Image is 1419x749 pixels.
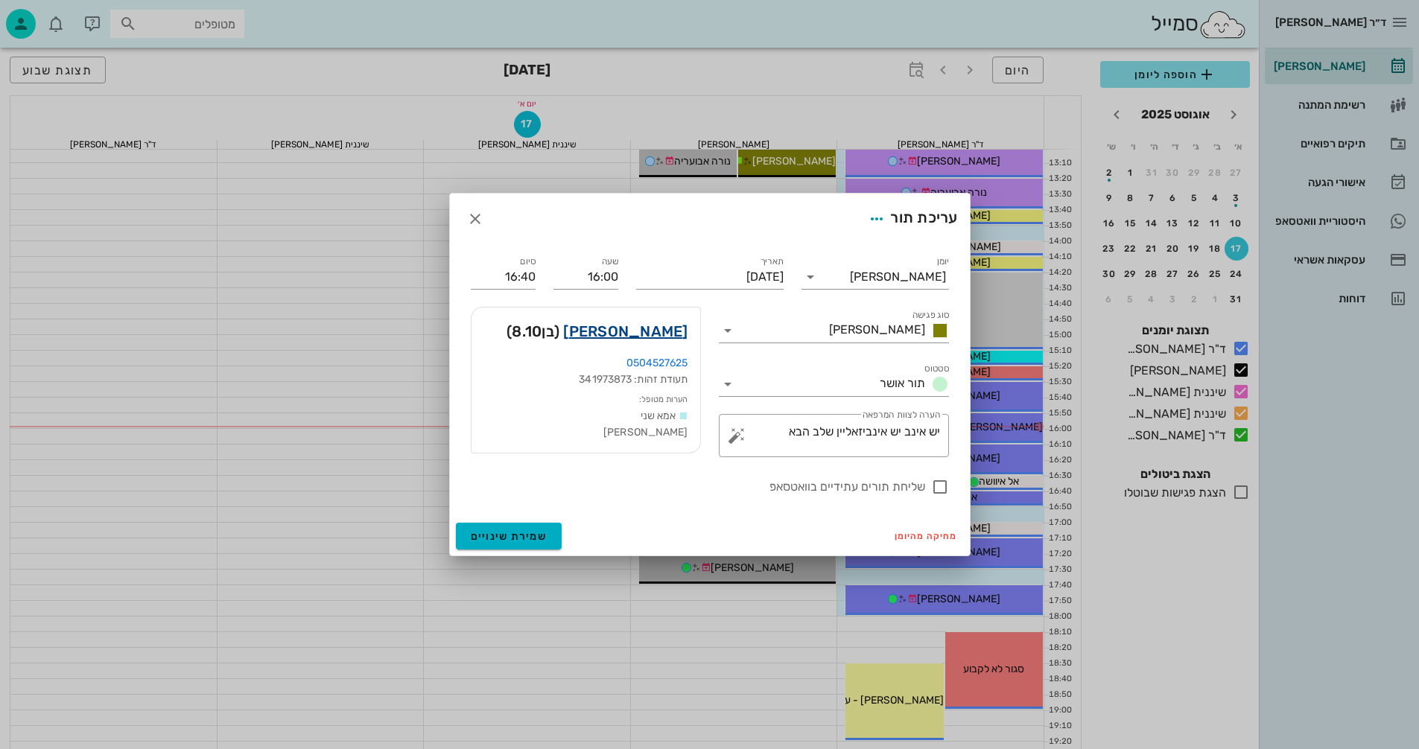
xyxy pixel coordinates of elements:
span: (בן ) [507,319,559,343]
div: תעודת זהות: 341973873 [483,372,688,388]
label: תאריך [760,256,784,267]
label: סיום [520,256,536,267]
div: יומן[PERSON_NAME] [801,265,949,289]
button: מחיקה מהיומן [889,526,964,546]
div: [PERSON_NAME] [850,270,946,284]
a: [PERSON_NAME] [563,319,688,343]
div: סטטוסתור אושר [719,372,949,396]
small: הערות מטופל: [639,395,688,404]
span: 8.10 [512,322,542,340]
label: שליחת תורים עתידיים בוואטסאפ [471,479,925,494]
label: הערה לצוות המרפאה [862,409,939,421]
button: שמירת שינויים [456,523,562,549]
div: סוג פגישה[PERSON_NAME] [719,319,949,342]
span: תור אושר [880,376,925,390]
label: יומן [936,256,949,267]
label: שעה [601,256,618,267]
span: שמירת שינויים [471,530,547,543]
a: 0504527625 [626,357,688,369]
span: מחיקה מהיומן [895,531,958,541]
div: עריכת תור [863,205,957,232]
label: סוג פגישה [912,310,949,321]
span: אמא שני [PERSON_NAME] [603,409,688,439]
span: [PERSON_NAME] [829,322,925,337]
label: סטטוס [924,363,949,374]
